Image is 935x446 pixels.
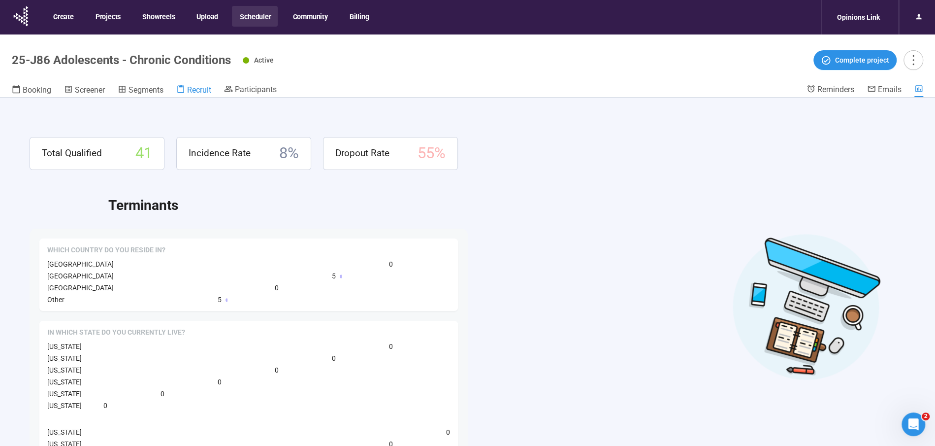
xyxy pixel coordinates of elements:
span: Booking [23,85,51,95]
img: Desktop work notes [732,233,881,381]
span: Participants [235,85,277,94]
span: 8 % [279,141,299,166]
button: Complete project [813,50,897,70]
a: Screener [64,84,105,97]
button: Scheduler [232,6,278,27]
button: Upload [189,6,225,27]
a: Recruit [176,84,211,97]
button: Create [45,6,81,27]
span: [US_STATE] [47,428,82,436]
button: Community [285,6,334,27]
h2: Terminants [108,195,905,216]
iframe: Intercom live chat [902,412,925,436]
span: [US_STATE] [47,378,82,386]
button: Billing [342,6,376,27]
button: more [903,50,923,70]
span: 0 [389,259,393,270]
span: Screener [75,85,105,95]
span: 55 % [418,141,446,166]
span: Incidence Rate [189,146,251,161]
a: Participants [224,84,277,96]
a: Emails [867,84,902,96]
span: [US_STATE] [47,354,82,362]
h1: 25-J86 Adolescents - Chronic Conditions [12,53,231,67]
span: 0 [275,282,279,293]
span: 0 [332,353,336,364]
span: Dropout Rate [335,146,389,161]
span: 0 [446,427,450,438]
span: In which state do you currently live? [47,328,185,338]
button: Projects [88,6,128,27]
span: [US_STATE] [47,366,82,374]
span: Segments [129,85,163,95]
span: 0 [275,365,279,376]
span: 2 [922,412,930,420]
span: [US_STATE] [47,390,82,398]
span: [US_STATE] [47,343,82,350]
span: Active [254,56,274,64]
span: Other [47,296,64,304]
a: Reminders [806,84,854,96]
span: 0 [103,400,107,411]
span: [US_STATE] [47,402,82,410]
span: 5 [332,271,336,281]
div: Opinions Link [831,8,886,27]
span: 41 [135,141,152,166]
span: Complete project [835,55,889,66]
span: [GEOGRAPHIC_DATA] [47,284,114,292]
span: more [906,53,920,67]
span: 5 [218,294,222,305]
a: Booking [12,84,51,97]
button: Showreels [134,6,182,27]
span: Reminders [817,85,854,94]
a: Segments [118,84,163,97]
span: 0 [389,341,393,352]
span: Emails [878,85,902,94]
span: 0 [218,377,222,387]
span: Recruit [187,85,211,95]
span: [GEOGRAPHIC_DATA] [47,260,114,268]
span: [GEOGRAPHIC_DATA] [47,272,114,280]
span: 0 [161,388,164,399]
span: Which country do you reside in? [47,245,165,255]
span: Total Qualified [42,146,102,161]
